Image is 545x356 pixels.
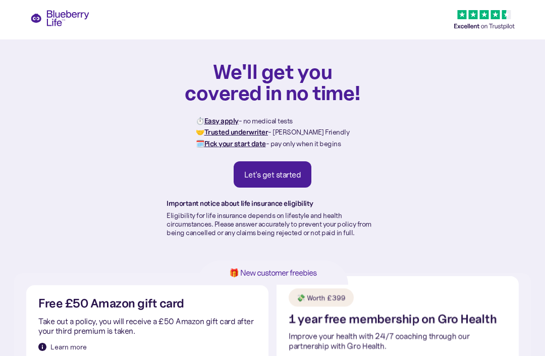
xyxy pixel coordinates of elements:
[167,211,378,237] p: Eligibility for life insurance depends on lifestyle and health circumstances. Please answer accur...
[204,127,268,137] strong: Trusted underwriter
[234,161,312,188] a: Let's get started
[38,342,87,352] a: Learn more
[289,313,497,326] h2: 1 year free membership on Gro Health
[213,269,332,277] h1: 🎁 New customer freebies
[38,297,184,310] h2: Free £50 Amazon gift card
[167,199,313,208] strong: Important notice about life insurance eligibility
[204,116,239,125] strong: Easy apply
[38,317,256,336] p: Take out a policy, you will receive a £50 Amazon gift card after your third premium is taken.
[184,61,361,103] h1: We'll get you covered in no time!
[204,139,266,148] strong: Pick your start date
[50,342,87,352] div: Learn more
[297,293,346,303] div: 💸 Worth £399
[196,115,349,149] p: ⏱️ - no medical tests 🤝 - [PERSON_NAME] Friendly 🗓️ - pay only when it begins
[289,332,507,351] p: Improve your health with 24/7 coaching through our partnership with Gro Health.
[244,169,301,180] div: Let's get started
